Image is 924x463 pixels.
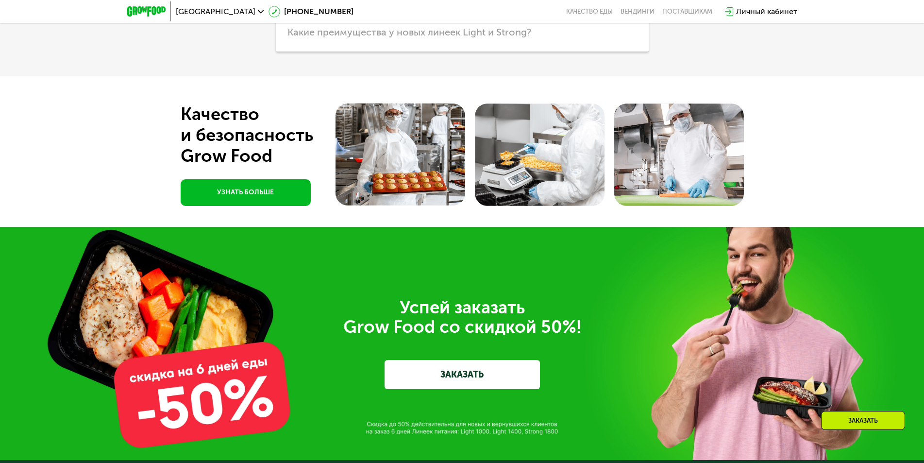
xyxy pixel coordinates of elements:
div: Личный кабинет [736,6,797,17]
div: Успей заказать Grow Food со скидкой 50%! [190,298,734,337]
div: Заказать [821,411,905,430]
a: Качество еды [566,8,613,16]
div: поставщикам [662,8,712,16]
a: [PHONE_NUMBER] [269,6,353,17]
a: ЗАКАЗАТЬ [385,360,540,389]
a: Вендинги [621,8,655,16]
div: Качество и безопасность Grow Food [181,103,349,166]
span: Какие преимущества у новых линеек Light и Strong? [287,26,531,38]
a: УЗНАТЬ БОЛЬШЕ [181,179,311,206]
span: [GEOGRAPHIC_DATA] [176,8,255,16]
